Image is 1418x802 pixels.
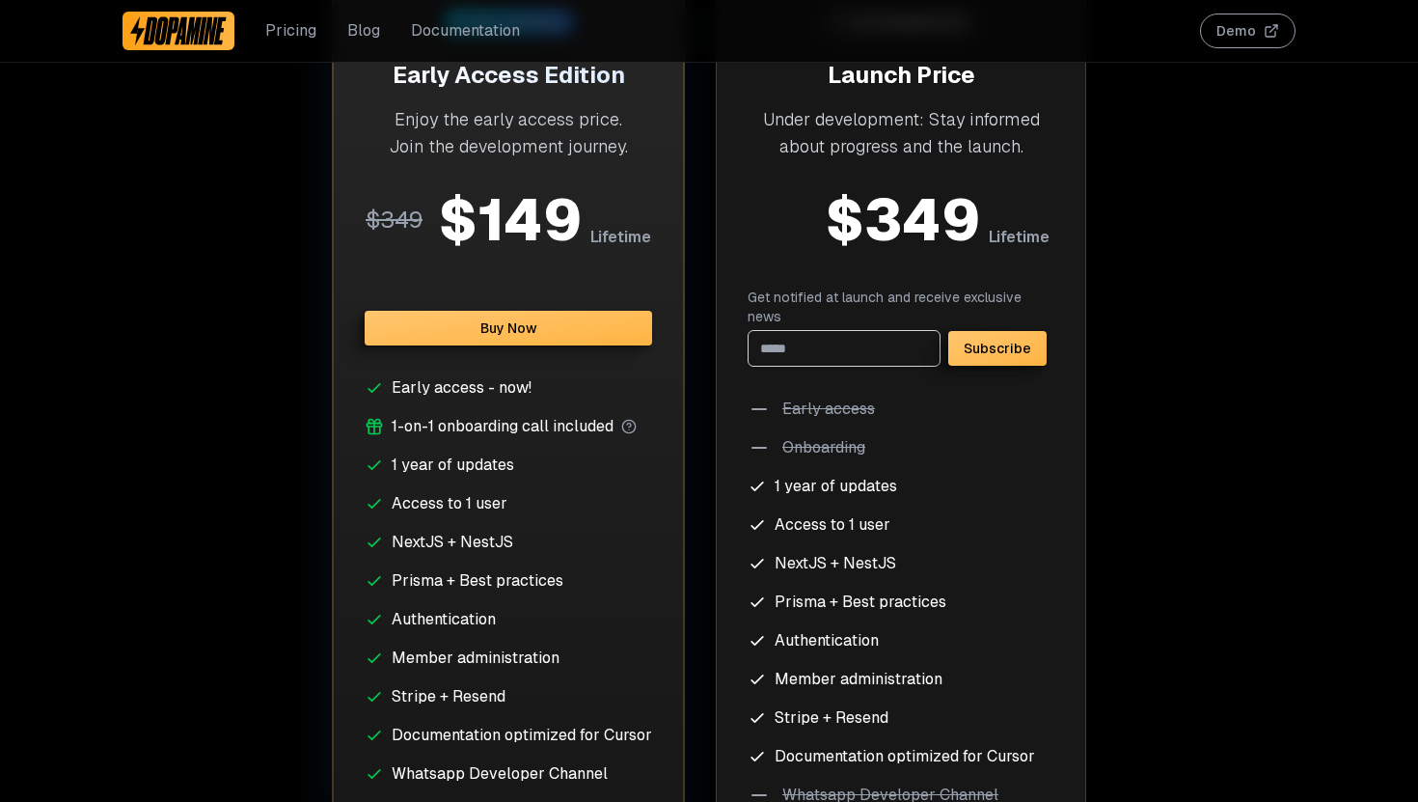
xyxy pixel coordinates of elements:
h3: Launch Price [748,60,1054,91]
span: Lifetime [989,226,1050,249]
li: Access to 1 user [748,513,1054,537]
li: Authentication [365,608,652,631]
button: Demo [1200,14,1295,48]
span: $ 349 [752,191,809,221]
li: Prisma + Best practices [365,569,652,593]
li: Prisma + Best practices [748,591,1054,614]
li: Documentation optimized for Cursor [748,745,1054,768]
div: Under development: Stay informed about progress and the launch. [748,106,1054,160]
span: $ 349 [825,191,981,249]
button: Buy Now [365,311,652,346]
img: Dopamine [130,15,227,46]
li: Stripe + Resend [748,706,1054,730]
span: Early access [782,398,875,421]
li: Authentication [748,629,1054,652]
li: Early access - now! [365,376,652,400]
a: Pricing [265,19,316,42]
span: $ 349 [366,205,423,235]
li: Access to 1 user [365,492,652,515]
span: Onboarding [782,436,865,459]
h3: Early Access Edition [365,60,652,91]
li: Documentation optimized for Cursor [365,724,652,747]
li: Member administration [365,647,652,670]
li: NextJS + NestJS [365,531,652,554]
li: Member administration [748,668,1054,691]
li: Whatsapp Developer Channel [365,762,652,786]
li: 1 year of updates [748,475,1054,498]
p: Get notified at launch and receive exclusive news [748,288,1054,326]
span: Lifetime [590,226,651,249]
a: Documentation [411,19,520,42]
li: 1 year of updates [365,454,652,477]
a: Blog [347,19,380,42]
button: Subscribe [948,331,1047,366]
div: Join the development journey. [365,133,652,160]
a: Dopamine [123,12,234,50]
div: Enjoy the early access price. [365,106,652,133]
li: Stripe + Resend [365,685,652,708]
li: NextJS + NestJS [748,552,1054,575]
span: 1-on-1 onboarding call included [392,415,614,438]
div: $ 149 [438,191,583,249]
